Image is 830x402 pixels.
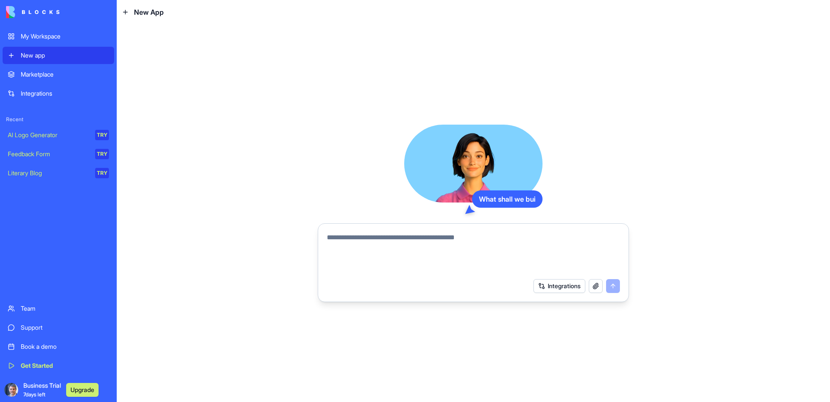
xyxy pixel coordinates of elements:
div: New app [21,51,109,60]
a: Marketplace [3,66,114,83]
button: Upgrade [66,383,99,397]
a: Integrations [3,85,114,102]
span: Recent [3,116,114,123]
span: 7 days left [23,391,45,398]
a: Literary BlogTRY [3,164,114,182]
div: Feedback Form [8,150,89,158]
a: AI Logo GeneratorTRY [3,126,114,144]
span: Business Trial [23,381,61,399]
div: AI Logo Generator [8,131,89,139]
a: My Workspace [3,28,114,45]
a: Team [3,300,114,317]
div: Support [21,323,109,332]
div: Team [21,304,109,313]
div: Integrations [21,89,109,98]
div: TRY [95,149,109,159]
div: Literary Blog [8,169,89,177]
button: Integrations [533,279,585,293]
div: My Workspace [21,32,109,41]
div: Get Started [21,361,109,370]
img: ACg8ocJLDSCQn1UcNtVfSOCF2ZsaghxPhZNKdhUPd2O3Fh4zJtgYa6JE=s96-c [4,383,18,397]
div: Marketplace [21,70,109,79]
div: TRY [95,168,109,178]
a: Book a demo [3,338,114,355]
div: TRY [95,130,109,140]
span: New App [134,7,164,17]
div: Book a demo [21,342,109,351]
a: Get Started [3,357,114,374]
a: New app [3,47,114,64]
img: logo [6,6,60,18]
a: Support [3,319,114,336]
div: What shall we bui [472,190,543,208]
a: Feedback FormTRY [3,145,114,163]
